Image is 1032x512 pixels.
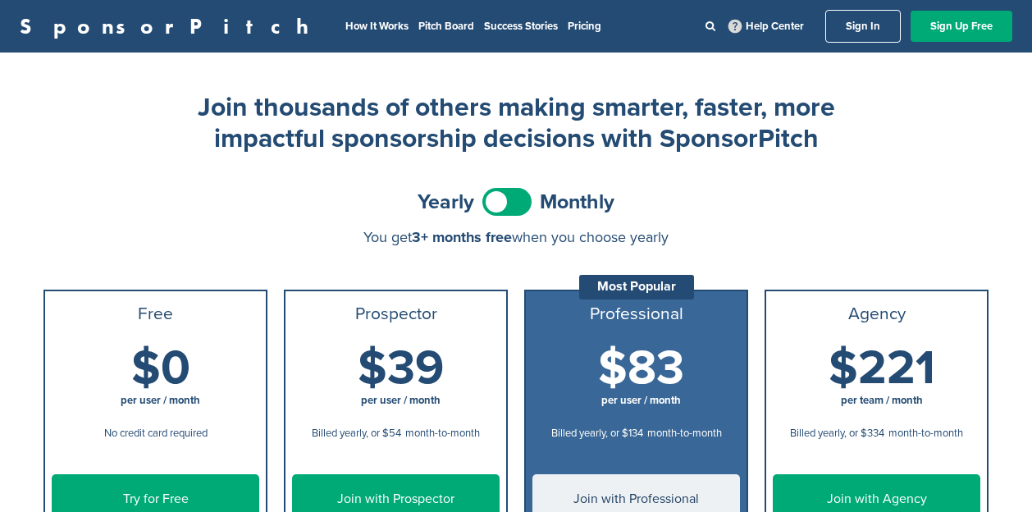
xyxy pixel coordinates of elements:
a: Help Center [725,16,807,36]
span: Billed yearly, or $334 [790,427,884,440]
span: $0 [131,340,190,397]
span: $221 [829,340,935,397]
span: $39 [358,340,444,397]
h3: Agency [773,304,980,324]
span: 3+ months free [412,228,512,246]
span: Monthly [540,192,614,213]
span: Yearly [418,192,474,213]
span: month-to-month [405,427,480,440]
span: month-to-month [888,427,963,440]
a: Pitch Board [418,20,474,33]
h3: Professional [532,304,740,324]
span: No credit card required [104,427,208,440]
a: Success Stories [484,20,558,33]
h3: Free [52,304,259,324]
span: per user / month [601,394,681,407]
span: per user / month [121,394,200,407]
a: Sign In [825,10,901,43]
a: How It Works [345,20,409,33]
h2: Join thousands of others making smarter, faster, more impactful sponsorship decisions with Sponso... [188,92,844,155]
h3: Prospector [292,304,500,324]
span: Billed yearly, or $134 [551,427,643,440]
a: Sign Up Free [911,11,1012,42]
a: Pricing [568,20,601,33]
span: $83 [598,340,684,397]
span: month-to-month [647,427,722,440]
span: per user / month [361,394,441,407]
div: Most Popular [579,275,694,299]
div: You get when you choose yearly [43,229,989,245]
a: SponsorPitch [20,16,319,37]
span: Billed yearly, or $54 [312,427,401,440]
span: per team / month [841,394,923,407]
